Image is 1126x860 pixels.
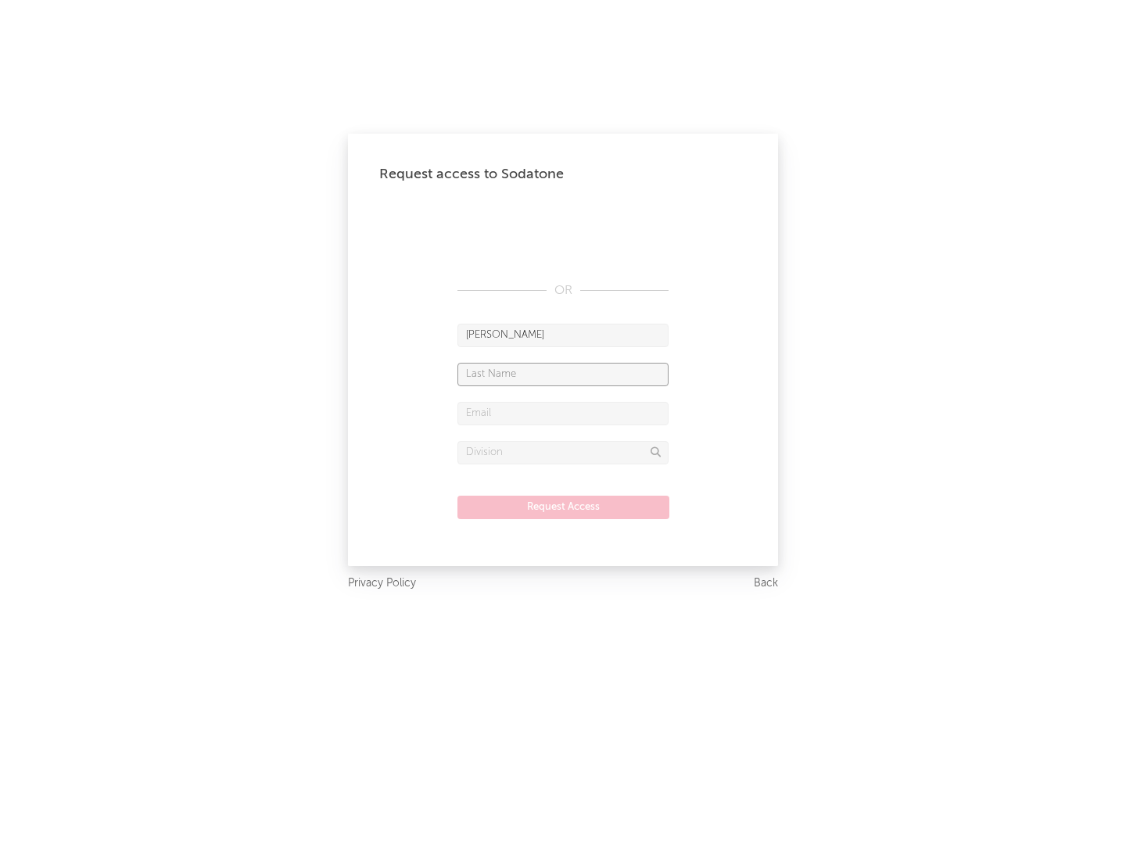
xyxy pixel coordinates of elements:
input: Division [457,441,669,464]
a: Privacy Policy [348,574,416,593]
div: OR [457,281,669,300]
input: Last Name [457,363,669,386]
input: Email [457,402,669,425]
button: Request Access [457,496,669,519]
input: First Name [457,324,669,347]
a: Back [754,574,778,593]
div: Request access to Sodatone [379,165,747,184]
